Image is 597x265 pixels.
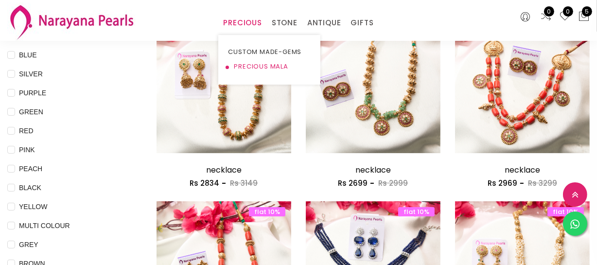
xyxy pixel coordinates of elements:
[488,178,517,188] span: Rs 2969
[228,59,311,74] a: PRECIOUS MALA
[559,11,571,23] a: 0
[398,207,435,216] span: flat 10%
[338,178,368,188] span: Rs 2699
[15,201,51,212] span: YELLOW
[15,239,42,250] span: GREY
[528,178,557,188] span: Rs 3299
[540,11,552,23] a: 0
[15,88,50,98] span: PURPLE
[223,16,262,30] a: PRECIOUS
[563,6,573,17] span: 0
[230,178,258,188] span: Rs 3149
[272,16,298,30] a: STONE
[15,106,47,117] span: GREEN
[190,178,219,188] span: Rs 2834
[15,182,45,193] span: BLACK
[15,220,74,231] span: MULTI COLOUR
[505,164,540,176] a: necklace
[351,16,373,30] a: GIFTS
[249,207,285,216] span: flat 10%
[15,144,39,155] span: PINK
[15,125,37,136] span: RED
[578,11,590,23] button: 5
[547,207,584,216] span: flat 10%
[15,69,47,79] span: SILVER
[355,164,391,176] a: necklace
[15,163,46,174] span: PEACH
[307,16,341,30] a: ANTIQUE
[378,178,408,188] span: Rs 2999
[206,164,242,176] a: necklace
[544,6,554,17] span: 0
[582,6,592,17] span: 5
[228,45,311,59] a: CUSTOM MADE-GEMS
[15,50,41,60] span: BLUE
